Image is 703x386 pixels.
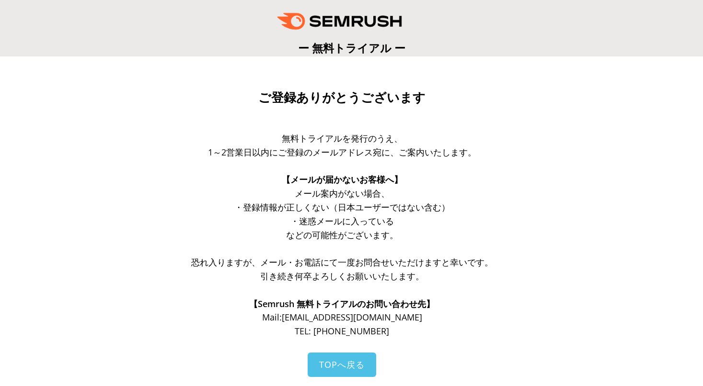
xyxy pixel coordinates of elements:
span: 無料トライアルを発行のうえ、 [282,132,403,144]
span: TEL: [PHONE_NUMBER] [295,325,389,337]
span: TOPへ戻る [319,359,365,370]
span: 【メールが届かないお客様へ】 [282,174,403,185]
span: 恐れ入りますが、メール・お電話にて一度お問合せいただけますと幸いです。 [191,256,493,268]
span: ・登録情報が正しくない（日本ユーザーではない含む） [234,201,450,213]
span: などの可能性がございます。 [286,229,398,241]
span: 1～2営業日以内にご登録のメールアドレス宛に、ご案内いたします。 [208,146,476,158]
span: ご登録ありがとうございます [258,90,426,105]
span: メール案内がない場合、 [295,187,390,199]
a: TOPへ戻る [308,353,376,377]
span: 【Semrush 無料トライアルのお問い合わせ先】 [249,298,435,309]
span: ・迷惑メールに入っている [290,215,394,227]
span: ー 無料トライアル ー [298,40,405,55]
span: 引き続き何卒よろしくお願いいたします。 [260,270,424,282]
span: Mail: [EMAIL_ADDRESS][DOMAIN_NAME] [262,311,422,323]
